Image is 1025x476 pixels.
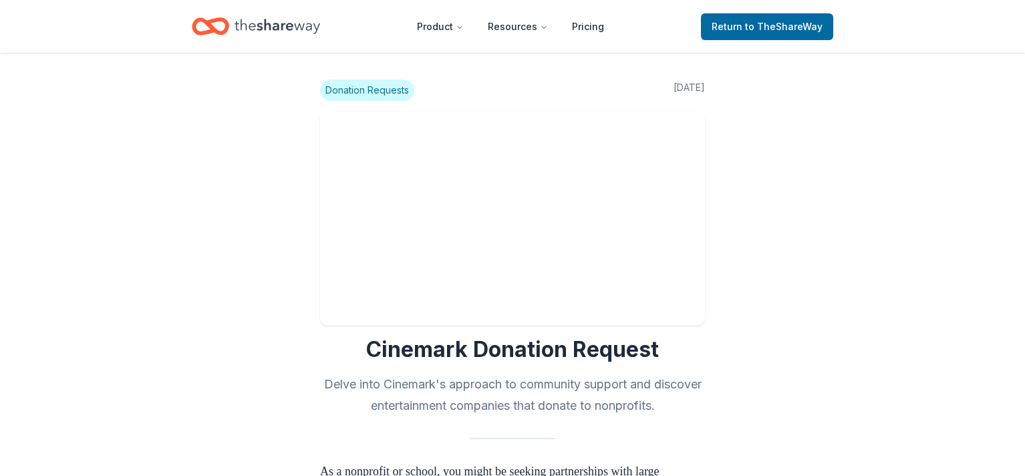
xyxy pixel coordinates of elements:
[701,13,833,40] a: Returnto TheShareWay
[712,19,823,35] span: Return
[406,11,615,42] nav: Main
[192,11,320,42] a: Home
[320,336,705,363] h1: Cinemark Donation Request
[406,13,474,40] button: Product
[561,13,615,40] a: Pricing
[745,21,823,32] span: to TheShareWay
[320,80,414,101] span: Donation Requests
[477,13,559,40] button: Resources
[320,374,705,416] h2: Delve into Cinemark's approach to community support and discover entertainment companies that don...
[674,80,705,101] span: [DATE]
[320,112,705,326] img: Image for Cinemark Donation Request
